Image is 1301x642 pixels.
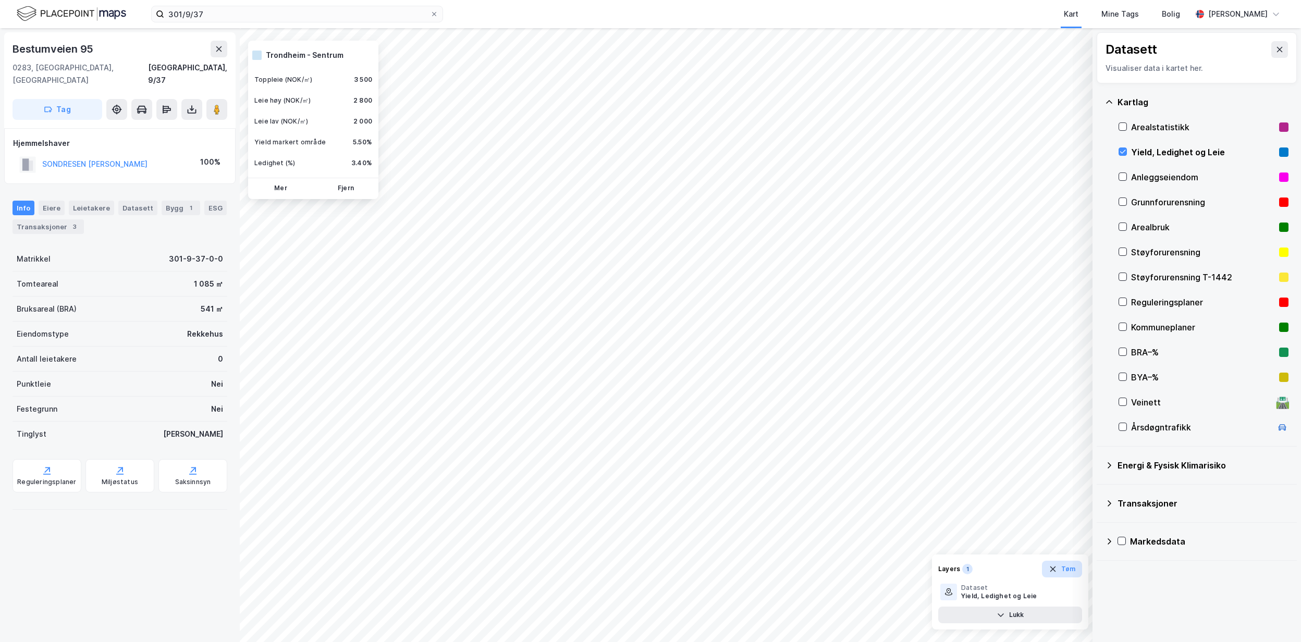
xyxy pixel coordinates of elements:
div: 🛣️ [1275,396,1290,409]
div: Tomteareal [17,278,58,290]
div: Ledighet (%) [254,159,295,167]
div: BRA–% [1131,346,1275,359]
iframe: Chat Widget [1249,592,1301,642]
div: Bolig [1162,8,1180,20]
div: Saksinnsyn [175,478,211,486]
div: Bruksareal (BRA) [17,303,77,315]
div: Kommuneplaner [1131,321,1275,334]
button: Lukk [938,607,1082,623]
div: Matrikkel [17,253,51,265]
div: [PERSON_NAME] [163,428,223,440]
div: 1 [962,564,973,574]
input: Søk på adresse, matrikkel, gårdeiere, leietakere eller personer [164,6,430,22]
div: Arealstatistikk [1131,121,1275,133]
button: Tag [13,99,102,120]
div: 100% [200,156,220,168]
div: [PERSON_NAME] [1208,8,1268,20]
div: Yield markert område [254,138,326,146]
img: logo.f888ab2527a4732fd821a326f86c7f29.svg [17,5,126,23]
button: Mer [250,180,311,197]
div: Kart [1064,8,1078,20]
div: Bestumveien 95 [13,41,95,57]
div: BYA–% [1131,371,1275,384]
div: 1 085 ㎡ [194,278,223,290]
div: Yield, Ledighet og Leie [1131,146,1275,158]
div: Transaksjoner [1118,497,1288,510]
div: Transaksjoner [13,219,84,234]
div: ESG [204,201,227,215]
div: Kartlag [1118,96,1288,108]
div: Leie høy (NOK/㎡) [254,96,311,105]
div: Hjemmelshaver [13,137,227,150]
div: Mine Tags [1101,8,1139,20]
div: Datasett [1106,41,1157,58]
div: Trondheim - Sentrum [266,49,343,61]
div: 541 ㎡ [201,303,223,315]
div: Reguleringsplaner [17,478,76,486]
div: [GEOGRAPHIC_DATA], 9/37 [148,61,227,87]
div: Arealbruk [1131,221,1275,233]
div: 5.50% [353,138,372,146]
div: Nei [211,403,223,415]
div: Leietakere [69,201,114,215]
div: Årsdøgntrafikk [1131,421,1272,434]
div: 0 [218,353,223,365]
div: Nei [211,378,223,390]
div: 2 000 [353,117,372,126]
div: Støyforurensning [1131,246,1275,258]
button: Tøm [1042,561,1082,577]
div: Energi & Fysisk Klimarisiko [1118,459,1288,472]
div: Datasett [118,201,157,215]
div: Toppleie (NOK/㎡) [254,76,312,84]
div: Tinglyst [17,428,46,440]
div: Rekkehus [187,328,223,340]
div: Markedsdata [1130,535,1288,548]
div: Yield, Ledighet og Leie [961,592,1037,600]
div: Visualiser data i kartet her. [1106,62,1288,75]
div: 3 [69,221,80,232]
div: Dataset [961,584,1037,592]
div: 3.40% [351,159,372,167]
div: Veinett [1131,396,1272,409]
div: Info [13,201,34,215]
div: Punktleie [17,378,51,390]
div: 2 800 [353,96,372,105]
div: Festegrunn [17,403,57,415]
div: 1 [186,203,196,213]
div: Bygg [162,201,200,215]
div: Støyforurensning T-1442 [1131,271,1275,283]
div: Miljøstatus [102,478,138,486]
div: Grunnforurensning [1131,196,1275,208]
div: 0283, [GEOGRAPHIC_DATA], [GEOGRAPHIC_DATA] [13,61,148,87]
div: Eiere [39,201,65,215]
div: Leie lav (NOK/㎡) [254,117,308,126]
div: 3 500 [354,76,372,84]
div: Antall leietakere [17,353,77,365]
div: Kontrollprogram for chat [1249,592,1301,642]
div: Eiendomstype [17,328,69,340]
div: Anleggseiendom [1131,171,1275,183]
div: Layers [938,565,960,573]
button: Fjern [315,180,376,197]
div: 301-9-37-0-0 [169,253,223,265]
div: Reguleringsplaner [1131,296,1275,308]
